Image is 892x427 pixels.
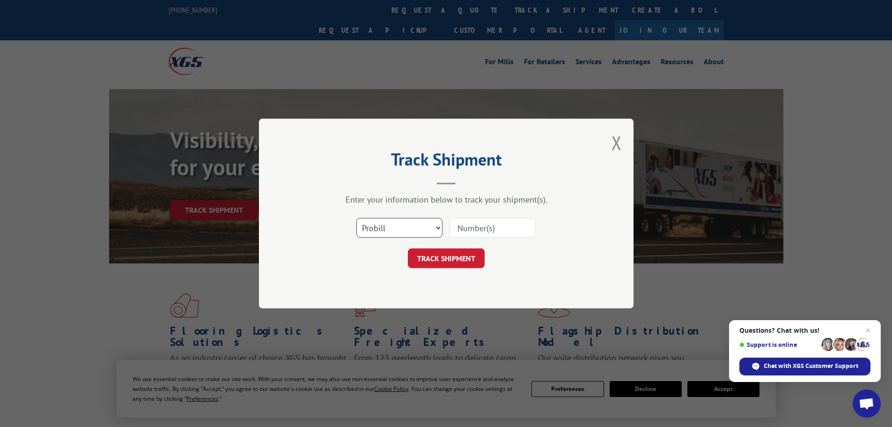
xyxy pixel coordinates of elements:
[408,248,485,268] button: TRACK SHIPMENT
[612,130,622,155] button: Close modal
[306,153,587,171] h2: Track Shipment
[739,341,818,348] span: Support is online
[450,218,536,238] input: Number(s)
[306,194,587,205] div: Enter your information below to track your shipment(s).
[853,390,881,418] a: Open chat
[764,362,858,370] span: Chat with XGS Customer Support
[739,327,870,334] span: Questions? Chat with us!
[739,358,870,375] span: Chat with XGS Customer Support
